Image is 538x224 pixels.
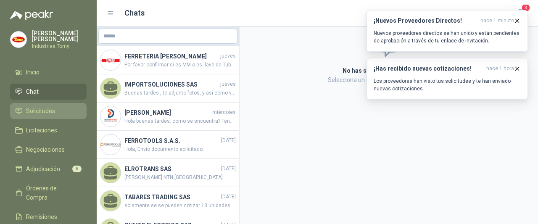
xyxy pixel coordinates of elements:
[124,164,219,174] h4: ELROTRANS SAS
[10,103,87,119] a: Solicitudes
[250,75,528,84] p: Selecciona un chat para ver y enviar mensajes
[124,174,236,182] span: [PERSON_NAME] NTN [GEOGRAPHIC_DATA]
[26,68,40,77] span: Inicio
[124,117,236,125] span: Hola buenas tardes. como se encuentra? Tenemos una consulta, es la siguiente solicitud GSOL005294...
[124,192,219,202] h4: TABARES TRADING SAS
[374,65,483,72] h3: ¡Has recibido nuevas cotizaciones!
[124,7,145,19] h1: Chats
[480,17,514,24] span: hace 1 minuto
[124,61,236,69] span: Por favor confirmar si es MM o es llave de Tubo de 8"
[367,10,528,52] button: ¡Nuevos Proveedores Directos!hace 1 minuto Nuevos proveedores directos se han unido y están pendi...
[374,17,477,24] h3: ¡Nuevos Proveedores Directos!
[97,187,239,215] a: TABARES TRADING SAS[DATE]solamente se se pueden cotizar 13 unidades que hay paar entrega inmediata
[97,74,239,103] a: IMPORTSOLUCIONES SASjuevesBuenas tardes , te adjunto fotos, y así como ves las imágenes es la úni...
[26,145,65,154] span: Negociaciones
[97,46,239,74] a: Company LogoFERRETERIA [PERSON_NAME]juevesPor favor confirmar si es MM o es llave de Tubo de 8"
[97,131,239,159] a: Company LogoFERROTOOLS S.A.S.[DATE]Hola, Envio documento solicitado.
[10,161,87,177] a: Adjudicación6
[10,10,53,20] img: Logo peakr
[124,145,236,153] span: Hola, Envio documento solicitado.
[124,89,236,97] span: Buenas tardes , te adjunto fotos, y así como ves las imágenes es la única información que tenemos...
[32,44,87,49] p: Industrias Tomy
[100,50,121,70] img: Company Logo
[486,65,514,72] span: hace 1 hora
[221,165,236,173] span: [DATE]
[32,30,87,42] p: [PERSON_NAME] [PERSON_NAME]
[124,52,219,61] h4: FERRETERIA [PERSON_NAME]
[124,136,219,145] h4: FERROTOOLS S.A.S.
[26,184,79,202] span: Órdenes de Compra
[26,164,60,174] span: Adjudicación
[212,108,236,116] span: miércoles
[221,193,236,201] span: [DATE]
[11,32,26,47] img: Company Logo
[513,6,528,21] button: 3
[124,202,236,210] span: solamente se se pueden cotizar 13 unidades que hay paar entrega inmediata
[124,80,219,89] h4: IMPORTSOLUCIONES SAS
[100,134,121,155] img: Company Logo
[26,106,55,116] span: Solicitudes
[26,212,57,221] span: Remisiones
[10,142,87,158] a: Negociaciones
[220,52,236,60] span: jueves
[26,87,39,96] span: Chat
[374,29,521,45] p: Nuevos proveedores directos se han unido y están pendientes de aprobación a través de tu enlace d...
[100,106,121,126] img: Company Logo
[220,80,236,88] span: jueves
[97,103,239,131] a: Company Logo[PERSON_NAME]miércolesHola buenas tardes. como se encuentra? Tenemos una consulta, es...
[10,64,87,80] a: Inicio
[26,126,57,135] span: Licitaciones
[221,137,236,145] span: [DATE]
[10,180,87,206] a: Órdenes de Compra
[97,159,239,187] a: ELROTRANS SAS[DATE][PERSON_NAME] NTN [GEOGRAPHIC_DATA]
[374,77,521,92] p: Los proveedores han visto tus solicitudes y te han enviado nuevas cotizaciones.
[10,84,87,100] a: Chat
[250,66,528,75] h2: No has seleccionado ningún chat
[72,166,82,172] span: 6
[124,108,211,117] h4: [PERSON_NAME]
[367,58,528,100] button: ¡Has recibido nuevas cotizaciones!hace 1 hora Los proveedores han visto tus solicitudes y te han ...
[521,4,530,12] span: 3
[10,122,87,138] a: Licitaciones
